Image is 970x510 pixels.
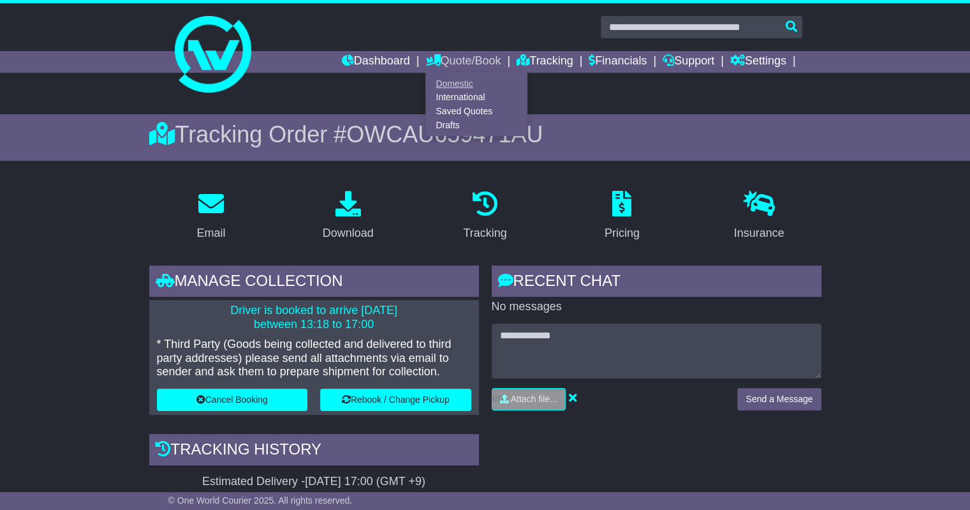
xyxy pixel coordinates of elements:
[426,105,527,119] a: Saved Quotes
[168,495,353,506] span: © One World Courier 2025. All rights reserved.
[149,121,821,148] div: Tracking Order #
[157,389,308,411] button: Cancel Booking
[426,118,527,132] a: Drafts
[455,186,515,246] a: Tracking
[157,304,471,331] p: Driver is booked to arrive [DATE] between 13:18 to 17:00
[149,475,479,489] div: Estimated Delivery -
[425,73,527,136] div: Quote/Book
[425,51,501,73] a: Quote/Book
[188,186,233,246] a: Email
[323,225,374,242] div: Download
[492,266,821,300] div: RECENT CHAT
[589,51,647,73] a: Financials
[730,51,786,73] a: Settings
[314,186,382,246] a: Download
[342,51,410,73] a: Dashboard
[305,475,425,489] div: [DATE] 17:00 (GMT +9)
[346,121,543,147] span: OWCAU659471AU
[492,300,821,314] p: No messages
[734,225,784,242] div: Insurance
[320,389,471,411] button: Rebook / Change Pickup
[463,225,506,242] div: Tracking
[426,77,527,91] a: Domestic
[149,266,479,300] div: Manage collection
[196,225,225,242] div: Email
[726,186,793,246] a: Insurance
[149,434,479,469] div: Tracking history
[605,225,640,242] div: Pricing
[663,51,714,73] a: Support
[596,186,648,246] a: Pricing
[426,91,527,105] a: International
[157,338,471,379] p: * Third Party (Goods being collected and delivered to third party addresses) please send all atta...
[517,51,573,73] a: Tracking
[737,388,821,410] button: Send a Message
